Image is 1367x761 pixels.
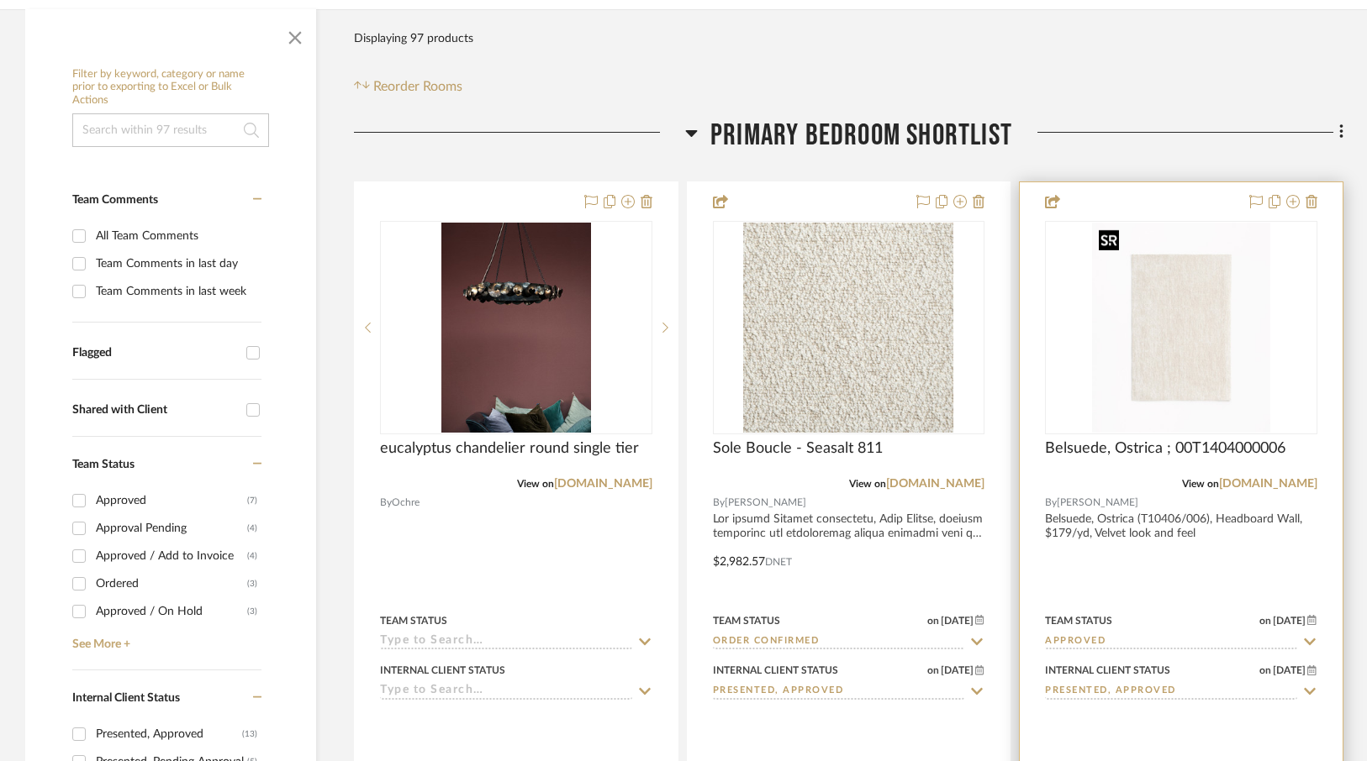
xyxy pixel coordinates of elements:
[373,76,462,97] span: Reorder Rooms
[713,439,883,458] span: Sole Boucle - Seasalt 811
[96,250,257,277] div: Team Comments in last day
[713,684,965,700] input: Type to Search…
[1046,222,1317,433] div: 0
[380,613,447,628] div: Team Status
[1271,664,1307,676] span: [DATE]
[72,459,135,470] span: Team Status
[1045,613,1112,628] div: Team Status
[743,223,953,433] img: Sole Boucle - Seasalt 811
[710,118,1012,154] span: Primary Bedroom SHORTLIST
[247,543,257,569] div: (4)
[354,22,473,55] div: Displaying 97 products
[72,692,180,704] span: Internal Client Status
[380,495,392,511] span: By
[247,598,257,625] div: (3)
[1045,495,1057,511] span: By
[1045,684,1297,700] input: Type to Search…
[72,346,238,360] div: Flagged
[380,634,632,650] input: Type to Search…
[939,664,975,676] span: [DATE]
[96,515,247,542] div: Approval Pending
[1259,616,1271,626] span: on
[96,543,247,569] div: Approved / Add to Invoice
[713,495,725,511] span: By
[380,439,639,458] span: eucalyptus chandelier round single tier
[554,478,652,490] a: [DOMAIN_NAME]
[96,721,242,748] div: Presented, Approved
[72,68,269,108] h6: Filter by keyword, category or name prior to exporting to Excel or Bulk Actions
[713,613,780,628] div: Team Status
[72,403,238,417] div: Shared with Client
[96,570,247,597] div: Ordered
[247,487,257,514] div: (7)
[72,113,269,147] input: Search within 97 results
[96,598,247,625] div: Approved / On Hold
[96,487,247,514] div: Approved
[247,515,257,542] div: (4)
[725,495,806,511] span: [PERSON_NAME]
[242,721,257,748] div: (13)
[380,663,505,678] div: Internal Client Status
[713,663,838,678] div: Internal Client Status
[1045,439,1285,458] span: Belsuede, Ostrica ; 00T1404000006
[714,222,984,433] div: 0
[849,479,886,489] span: View on
[96,223,257,249] div: All Team Comments
[278,18,312,51] button: Close
[1045,634,1297,650] input: Type to Search…
[939,615,975,627] span: [DATE]
[1057,495,1138,511] span: [PERSON_NAME]
[96,278,257,305] div: Team Comments in last week
[392,495,420,511] span: Ochre
[927,665,939,675] span: on
[247,570,257,597] div: (3)
[1219,478,1317,490] a: [DOMAIN_NAME]
[1045,663,1170,678] div: Internal Client Status
[713,634,965,650] input: Type to Search…
[927,616,939,626] span: on
[1259,665,1271,675] span: on
[72,194,158,206] span: Team Comments
[886,478,984,490] a: [DOMAIN_NAME]
[1271,615,1307,627] span: [DATE]
[380,684,632,700] input: Type to Search…
[68,625,261,652] a: See More +
[441,223,592,433] img: eucalyptus chandelier round single tier
[1092,223,1269,433] img: Belsuede, Ostrica ; 00T1404000006
[517,479,554,489] span: View on
[354,76,462,97] button: Reorder Rooms
[1182,479,1219,489] span: View on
